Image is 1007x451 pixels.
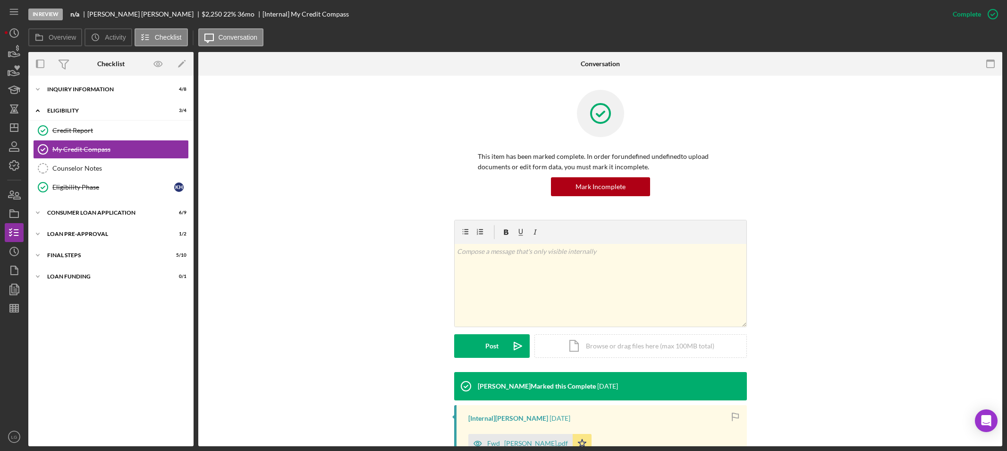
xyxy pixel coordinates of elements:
[87,10,202,18] div: [PERSON_NAME] [PERSON_NAME]
[11,434,17,440] text: LG
[47,210,163,216] div: Consumer Loan Application
[155,34,182,41] label: Checklist
[33,178,189,197] a: Eligibility PhaseKH
[478,382,596,390] div: [PERSON_NAME] Marked this Complete
[454,334,530,358] button: Post
[47,274,163,279] div: Loan Funding
[97,60,125,68] div: Checklist
[47,87,163,92] div: Inquiry Information
[975,409,998,432] div: Open Intercom Messenger
[52,165,188,172] div: Counselor Notes
[47,231,163,237] div: Loan Pre-Approval
[478,151,723,173] p: This item has been marked complete. In order for undefined undefined to upload documents or edit ...
[169,274,186,279] div: 0 / 1
[262,10,349,18] div: [Internal] My Credit Compass
[52,127,188,134] div: Credit Report
[581,60,620,68] div: Conversation
[85,28,132,46] button: Activity
[468,415,548,422] div: [Internal] [PERSON_NAME]
[5,427,24,446] button: LG
[551,177,650,196] button: Mark Incomplete
[47,108,163,113] div: Eligibility
[47,252,163,258] div: FINAL STEPS
[219,34,258,41] label: Conversation
[223,10,236,18] div: 22 %
[550,415,570,422] time: 2025-10-03 21:50
[28,9,63,20] div: In Review
[169,231,186,237] div: 1 / 2
[487,440,568,447] div: Fwd_ [PERSON_NAME].pdf
[52,183,174,191] div: Eligibility Phase
[169,87,186,92] div: 4 / 8
[953,5,981,24] div: Complete
[198,28,264,46] button: Conversation
[169,108,186,113] div: 3 / 4
[575,177,626,196] div: Mark Incomplete
[105,34,126,41] label: Activity
[33,121,189,140] a: Credit Report
[169,252,186,258] div: 5 / 10
[202,10,222,18] span: $2,250
[597,382,618,390] time: 2025-10-03 21:50
[237,10,254,18] div: 36 mo
[28,28,82,46] button: Overview
[33,140,189,159] a: My Credit Compass
[169,210,186,216] div: 6 / 9
[49,34,76,41] label: Overview
[33,159,189,178] a: Counselor Notes
[70,10,79,18] b: n/a
[174,182,184,192] div: K H
[943,5,1002,24] button: Complete
[485,334,499,358] div: Post
[52,146,188,153] div: My Credit Compass
[135,28,188,46] button: Checklist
